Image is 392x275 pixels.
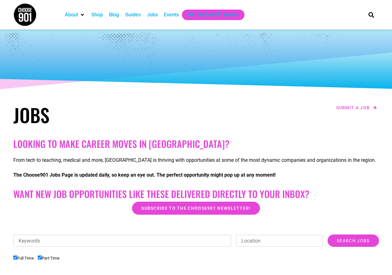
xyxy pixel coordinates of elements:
span: Subscribe to the Choose901 newsletter! [141,206,250,210]
label: Part Time [38,256,59,260]
label: Full Time [13,256,34,260]
div: Search [366,10,376,20]
a: Guides [125,11,141,19]
input: Location [236,235,323,247]
h2: Want New Job Opportunities like these Delivered Directly to your Inbox? [13,188,379,200]
input: Full Time [13,256,17,260]
a: Jobs [147,11,158,19]
input: Search Jobs [328,234,379,247]
h2: Looking to make career moves in [GEOGRAPHIC_DATA]? [13,138,379,149]
a: Shop [91,11,103,19]
a: Blog [109,11,119,19]
input: Part Time [38,256,42,260]
a: Submit a job [334,104,379,112]
a: Get Choose901 Emails [188,11,238,19]
div: About [62,10,88,20]
nav: Main nav [62,10,358,20]
input: Keywords [13,235,231,247]
a: Events [164,11,179,19]
span: Submit a job [336,105,370,110]
p: From tech to teaching, medical and more, [GEOGRAPHIC_DATA] is thriving with opportunities at some... [13,157,379,164]
h1: Jobs [13,104,193,126]
strong: The Choose901 Jobs Page is updated daily, so keep an eye out. The perfect opportunity might pop u... [13,172,275,178]
a: About [65,11,78,19]
a: Subscribe to the Choose901 newsletter! [132,202,260,215]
